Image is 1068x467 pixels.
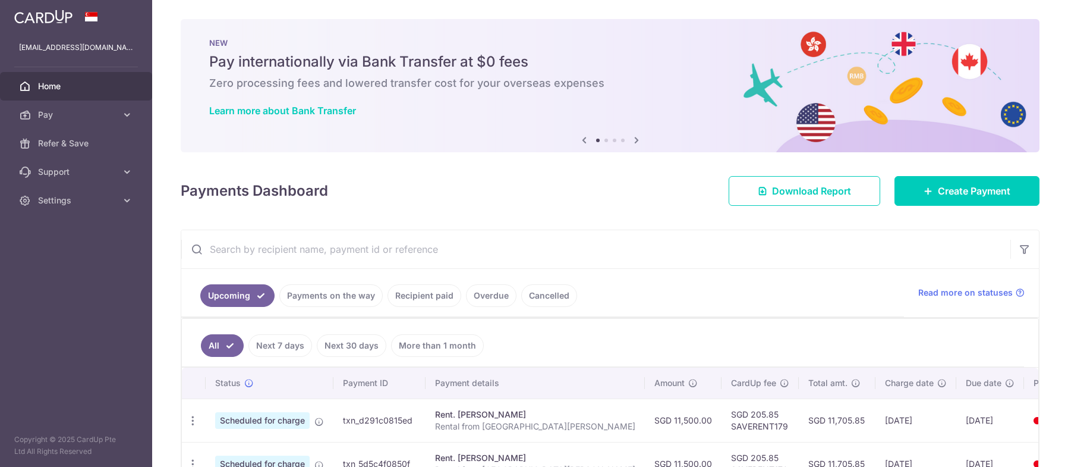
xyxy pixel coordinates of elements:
span: Charge date [885,377,934,389]
img: CardUp [14,10,73,24]
td: txn_d291c0815ed [333,399,426,442]
span: Support [38,166,116,178]
td: [DATE] [956,399,1024,442]
th: Payment details [426,368,645,399]
a: Learn more about Bank Transfer [209,105,356,117]
div: Rent. [PERSON_NAME] [435,409,635,421]
span: Due date [966,377,1001,389]
span: Home [38,80,116,92]
td: SGD 11,705.85 [799,399,875,442]
a: Next 30 days [317,334,386,357]
span: Read more on statuses [918,287,1013,299]
input: Search by recipient name, payment id or reference [181,230,1010,268]
a: Create Payment [894,176,1039,206]
a: More than 1 month [391,334,484,357]
th: Payment ID [333,368,426,399]
img: Bank Card [1028,413,1051,428]
span: Create Payment [938,184,1010,198]
span: CardUp fee [731,377,776,389]
a: Overdue [466,284,516,307]
span: Pay [38,109,116,121]
span: Refer & Save [38,137,116,149]
span: Settings [38,195,116,206]
h5: Pay internationally via Bank Transfer at $0 fees [209,52,1011,71]
span: Download Report [772,184,851,198]
a: Download Report [729,176,880,206]
span: Scheduled for charge [215,412,310,429]
a: Payments on the way [279,284,383,307]
span: Total amt. [808,377,848,389]
td: [DATE] [875,399,956,442]
span: Amount [654,377,685,389]
a: Upcoming [200,284,275,307]
a: Cancelled [521,284,577,307]
a: Recipient paid [387,284,461,307]
a: All [201,334,244,357]
h4: Payments Dashboard [181,180,328,202]
a: Next 7 days [248,334,312,357]
p: Rental from [GEOGRAPHIC_DATA][PERSON_NAME] [435,421,635,432]
a: Read more on statuses [918,287,1025,299]
p: NEW [209,38,1011,48]
span: Status [215,377,241,389]
td: SGD 205.85 SAVERENT179 [722,399,799,442]
td: SGD 11,500.00 [645,399,722,442]
img: Bank transfer banner [181,19,1039,152]
p: [EMAIL_ADDRESS][DOMAIN_NAME] [19,42,133,54]
div: Rent. [PERSON_NAME] [435,452,635,464]
h6: Zero processing fees and lowered transfer cost for your overseas expenses [209,76,1011,90]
